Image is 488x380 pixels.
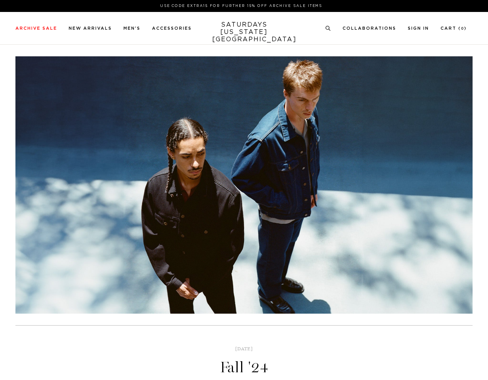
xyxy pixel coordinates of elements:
[408,26,429,30] a: Sign In
[212,21,276,43] a: SATURDAYS[US_STATE][GEOGRAPHIC_DATA]
[69,26,112,30] a: New Arrivals
[152,26,192,30] a: Accessories
[461,27,464,30] small: 0
[441,26,467,30] a: Cart (0)
[134,346,354,352] h6: [DATE]
[167,360,321,375] h1: Fall '24
[19,3,464,9] p: Use Code EXTRA15 for Further 15% Off Archive Sale Items
[15,26,57,30] a: Archive Sale
[123,26,140,30] a: Men's
[15,56,473,314] img: Fall '24
[343,26,396,30] a: Collaborations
